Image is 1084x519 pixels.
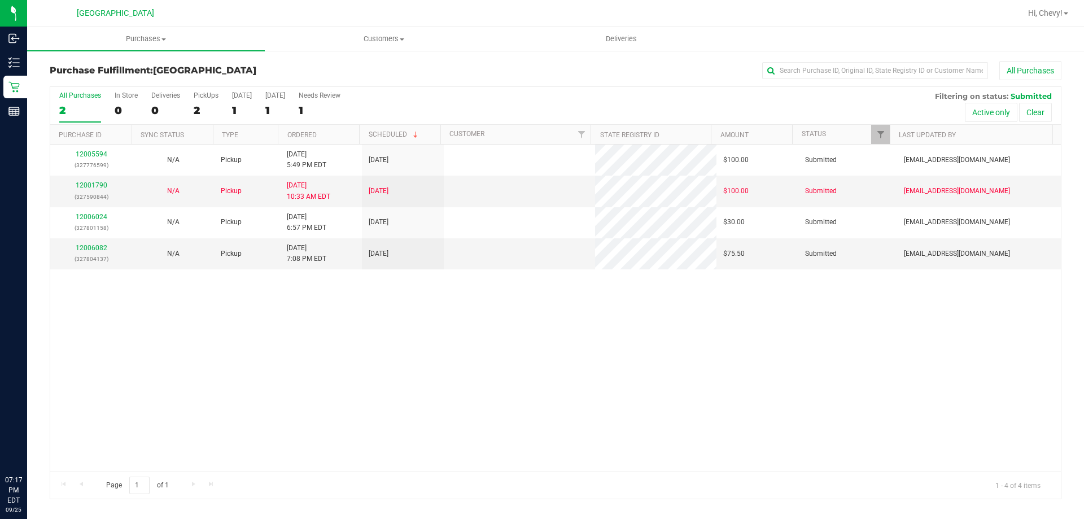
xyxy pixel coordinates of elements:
[167,218,180,226] span: Not Applicable
[265,91,285,99] div: [DATE]
[8,57,20,68] inline-svg: Inventory
[167,156,180,164] span: Not Applicable
[167,187,180,195] span: Not Applicable
[265,104,285,117] div: 1
[369,155,388,165] span: [DATE]
[369,186,388,197] span: [DATE]
[935,91,1008,101] span: Filtering on status:
[76,213,107,221] a: 12006024
[221,155,242,165] span: Pickup
[194,91,218,99] div: PickUps
[59,104,101,117] div: 2
[265,27,502,51] a: Customers
[723,186,749,197] span: $100.00
[141,131,184,139] a: Sync Status
[11,429,45,463] iframe: Resource center
[871,125,890,144] a: Filter
[802,130,826,138] a: Status
[153,65,256,76] span: [GEOGRAPHIC_DATA]
[50,66,387,76] h3: Purchase Fulfillment:
[221,217,242,228] span: Pickup
[57,160,125,171] p: (327776599)
[805,186,837,197] span: Submitted
[299,104,340,117] div: 1
[8,106,20,117] inline-svg: Reports
[287,243,326,264] span: [DATE] 7:08 PM EDT
[1028,8,1063,18] span: Hi, Chevy!
[287,149,326,171] span: [DATE] 5:49 PM EDT
[904,186,1010,197] span: [EMAIL_ADDRESS][DOMAIN_NAME]
[151,91,180,99] div: Deliveries
[904,155,1010,165] span: [EMAIL_ADDRESS][DOMAIN_NAME]
[5,505,22,514] p: 09/25
[5,475,22,505] p: 07:17 PM EDT
[369,130,420,138] a: Scheduled
[167,250,180,258] span: Not Applicable
[27,34,265,44] span: Purchases
[115,91,138,99] div: In Store
[899,131,956,139] a: Last Updated By
[59,131,102,139] a: Purchase ID
[904,248,1010,259] span: [EMAIL_ADDRESS][DOMAIN_NAME]
[167,155,180,165] button: N/A
[57,223,125,233] p: (327801158)
[221,248,242,259] span: Pickup
[723,217,745,228] span: $30.00
[805,155,837,165] span: Submitted
[449,130,484,138] a: Customer
[369,248,388,259] span: [DATE]
[76,244,107,252] a: 12006082
[965,103,1017,122] button: Active only
[999,61,1061,80] button: All Purchases
[986,477,1050,494] span: 1 - 4 of 4 items
[720,131,749,139] a: Amount
[904,217,1010,228] span: [EMAIL_ADDRESS][DOMAIN_NAME]
[232,104,252,117] div: 1
[287,180,330,202] span: [DATE] 10:33 AM EDT
[1019,103,1052,122] button: Clear
[762,62,988,79] input: Search Purchase ID, Original ID, State Registry ID or Customer Name...
[600,131,659,139] a: State Registry ID
[167,186,180,197] button: N/A
[151,104,180,117] div: 0
[369,217,388,228] span: [DATE]
[805,248,837,259] span: Submitted
[77,8,154,18] span: [GEOGRAPHIC_DATA]
[222,131,238,139] a: Type
[502,27,740,51] a: Deliveries
[232,91,252,99] div: [DATE]
[57,191,125,202] p: (327590844)
[572,125,591,144] a: Filter
[167,217,180,228] button: N/A
[723,155,749,165] span: $100.00
[221,186,242,197] span: Pickup
[115,104,138,117] div: 0
[76,150,107,158] a: 12005594
[265,34,502,44] span: Customers
[57,254,125,264] p: (327804137)
[167,248,180,259] button: N/A
[27,27,265,51] a: Purchases
[8,81,20,93] inline-svg: Retail
[97,477,178,494] span: Page of 1
[1011,91,1052,101] span: Submitted
[805,217,837,228] span: Submitted
[194,104,218,117] div: 2
[287,131,317,139] a: Ordered
[59,91,101,99] div: All Purchases
[591,34,652,44] span: Deliveries
[129,477,150,494] input: 1
[723,248,745,259] span: $75.50
[287,212,326,233] span: [DATE] 6:57 PM EDT
[76,181,107,189] a: 12001790
[8,33,20,44] inline-svg: Inbound
[299,91,340,99] div: Needs Review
